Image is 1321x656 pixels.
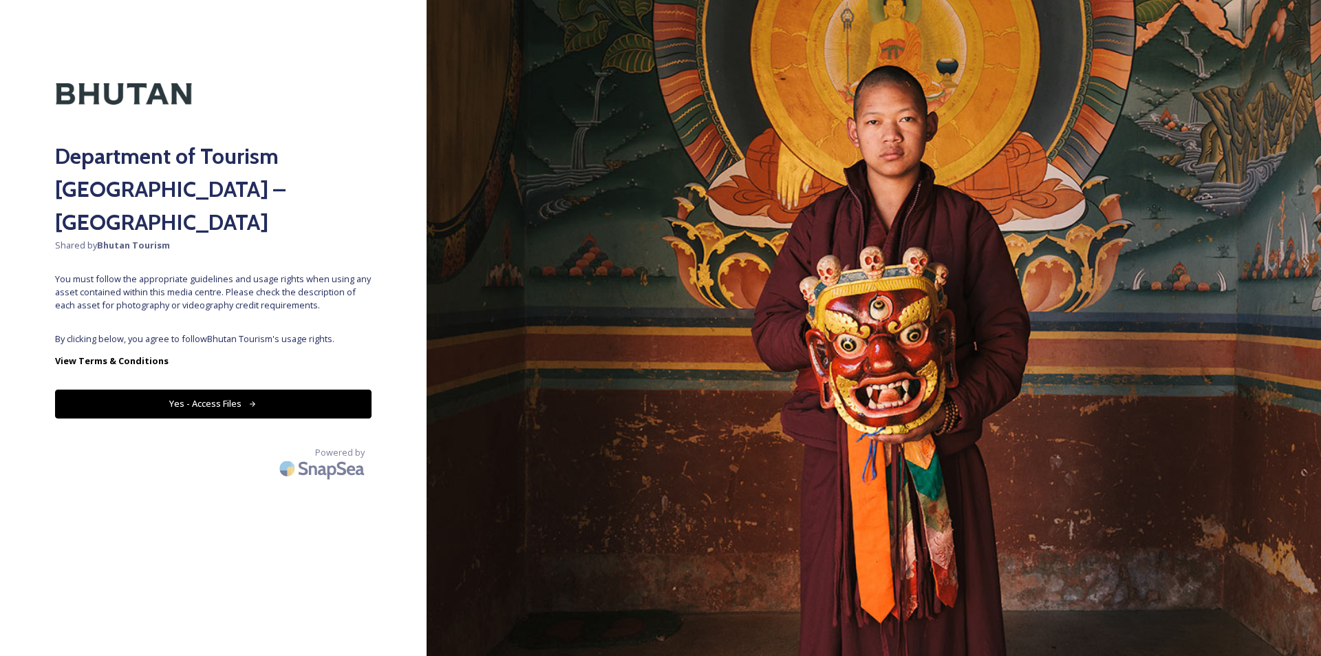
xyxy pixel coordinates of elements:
span: By clicking below, you agree to follow Bhutan Tourism 's usage rights. [55,332,372,346]
h2: Department of Tourism [GEOGRAPHIC_DATA] – [GEOGRAPHIC_DATA] [55,140,372,239]
button: Yes - Access Files [55,390,372,418]
span: Shared by [55,239,372,252]
img: SnapSea Logo [275,452,372,485]
strong: View Terms & Conditions [55,355,169,367]
span: You must follow the appropriate guidelines and usage rights when using any asset contained within... [55,273,372,313]
img: Kingdom-of-Bhutan-Logo.png [55,55,193,133]
span: Powered by [315,446,365,459]
strong: Bhutan Tourism [97,239,170,251]
a: View Terms & Conditions [55,352,372,369]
